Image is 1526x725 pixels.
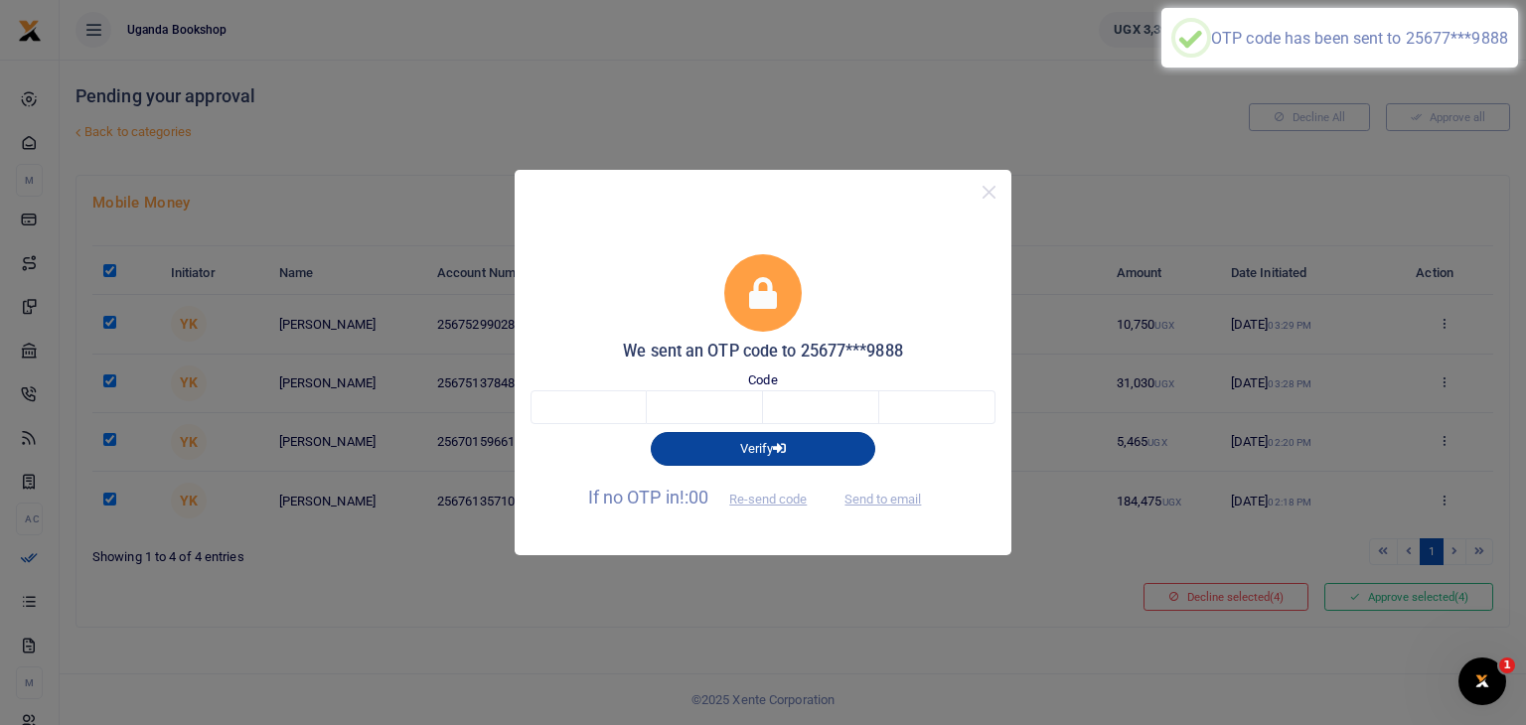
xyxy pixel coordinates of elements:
[651,432,875,466] button: Verify
[680,487,708,507] span: !:00
[748,370,777,390] label: Code
[1458,657,1506,705] iframe: Intercom live chat
[1211,29,1508,48] div: OTP code has been sent to 25677***9888
[588,487,825,507] span: If no OTP in
[975,178,1003,207] button: Close
[1499,657,1515,673] span: 1
[531,342,995,362] h5: We sent an OTP code to 25677***9888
